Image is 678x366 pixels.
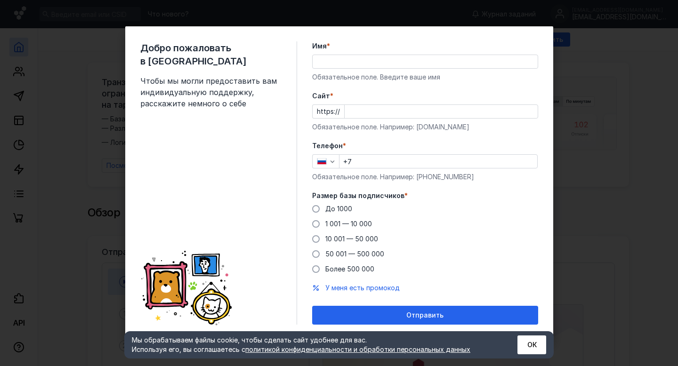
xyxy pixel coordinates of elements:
[312,91,330,101] span: Cайт
[312,41,327,51] span: Имя
[325,205,352,213] span: До 1000
[312,122,538,132] div: Обязательное поле. Например: [DOMAIN_NAME]
[325,284,400,292] span: У меня есть промокод
[140,75,282,109] span: Чтобы мы могли предоставить вам индивидуальную поддержку, расскажите немного о себе
[325,265,374,273] span: Более 500 000
[132,335,494,354] div: Мы обрабатываем файлы cookie, чтобы сделать сайт удобнее для вас. Используя его, вы соглашаетесь c
[325,250,384,258] span: 50 001 — 500 000
[245,345,470,353] a: политикой конфиденциальности и обработки персональных данных
[517,335,546,354] button: ОК
[325,235,378,243] span: 10 001 — 50 000
[312,191,404,200] span: Размер базы подписчиков
[312,141,343,151] span: Телефон
[406,311,444,319] span: Отправить
[312,72,538,82] div: Обязательное поле. Введите ваше имя
[325,283,400,293] button: У меня есть промокод
[140,41,282,68] span: Добро пожаловать в [GEOGRAPHIC_DATA]
[312,306,538,325] button: Отправить
[312,172,538,182] div: Обязательное поле. Например: [PHONE_NUMBER]
[325,220,372,228] span: 1 001 — 10 000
